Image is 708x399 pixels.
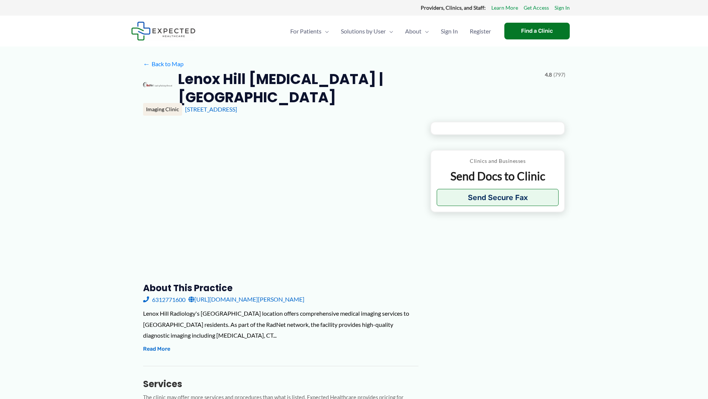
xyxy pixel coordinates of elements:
[555,3,570,13] a: Sign In
[143,345,170,354] button: Read More
[491,3,518,13] a: Learn More
[335,18,399,44] a: Solutions by UserMenu Toggle
[143,378,418,390] h3: Services
[464,18,497,44] a: Register
[441,18,458,44] span: Sign In
[553,70,565,80] span: (797)
[435,18,464,44] a: Sign In
[185,106,237,113] a: [STREET_ADDRESS]
[524,3,549,13] a: Get Access
[545,70,552,80] span: 4.8
[143,308,418,341] div: Lenox Hill Radiology's [GEOGRAPHIC_DATA] location offers comprehensive medical imaging services t...
[284,18,335,44] a: For PatientsMenu Toggle
[131,22,195,41] img: Expected Healthcare Logo - side, dark font, small
[290,18,321,44] span: For Patients
[143,58,184,70] a: ←Back to Map
[143,294,185,305] a: 6312771600
[143,60,150,67] span: ←
[470,18,491,44] span: Register
[437,169,559,183] p: Send Docs to Clinic
[341,18,386,44] span: Solutions by User
[504,23,570,39] a: Find a Clinic
[143,103,182,116] div: Imaging Clinic
[437,156,559,166] p: Clinics and Businesses
[421,4,486,11] strong: Providers, Clinics, and Staff:
[437,189,559,206] button: Send Secure Fax
[188,294,304,305] a: [URL][DOMAIN_NAME][PERSON_NAME]
[405,18,421,44] span: About
[284,18,497,44] nav: Primary Site Navigation
[421,18,429,44] span: Menu Toggle
[399,18,435,44] a: AboutMenu Toggle
[178,70,539,107] h2: Lenox Hill [MEDICAL_DATA] | [GEOGRAPHIC_DATA]
[143,282,418,294] h3: About this practice
[321,18,329,44] span: Menu Toggle
[386,18,393,44] span: Menu Toggle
